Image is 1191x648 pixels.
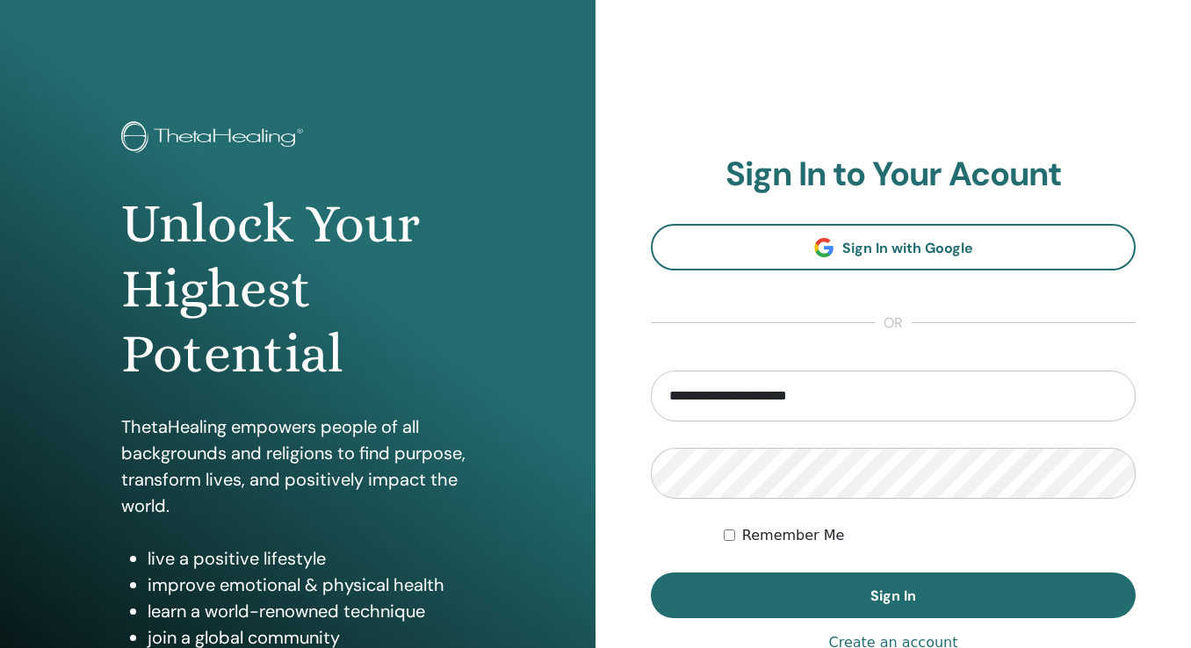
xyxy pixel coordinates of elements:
li: live a positive lifestyle [148,545,474,572]
label: Remember Me [742,525,845,546]
h2: Sign In to Your Acount [651,155,1136,195]
span: or [875,313,912,334]
span: Sign In [870,587,916,605]
button: Sign In [651,572,1136,618]
li: improve emotional & physical health [148,572,474,598]
span: Sign In with Google [842,239,973,257]
li: learn a world-renowned technique [148,598,474,624]
div: Keep me authenticated indefinitely or until I manually logout [724,525,1136,546]
p: ThetaHealing empowers people of all backgrounds and religions to find purpose, transform lives, a... [121,414,474,519]
a: Sign In with Google [651,224,1136,270]
h1: Unlock Your Highest Potential [121,191,474,387]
